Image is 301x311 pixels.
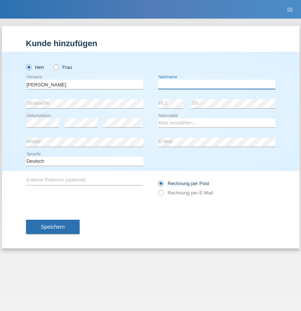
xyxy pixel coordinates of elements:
h1: Kunde hinzufügen [26,39,275,48]
input: Herr [26,64,31,69]
label: Herr [26,64,45,70]
label: Rechnung per Post [158,181,209,186]
a: menu [282,7,297,12]
span: Speichern [41,224,65,230]
button: Speichern [26,220,80,234]
input: Rechnung per Post [158,181,163,190]
input: Rechnung per E-Mail [158,190,163,199]
label: Rechnung per E-Mail [158,190,213,196]
i: menu [286,6,294,13]
input: Frau [53,64,58,69]
label: Frau [53,64,72,70]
